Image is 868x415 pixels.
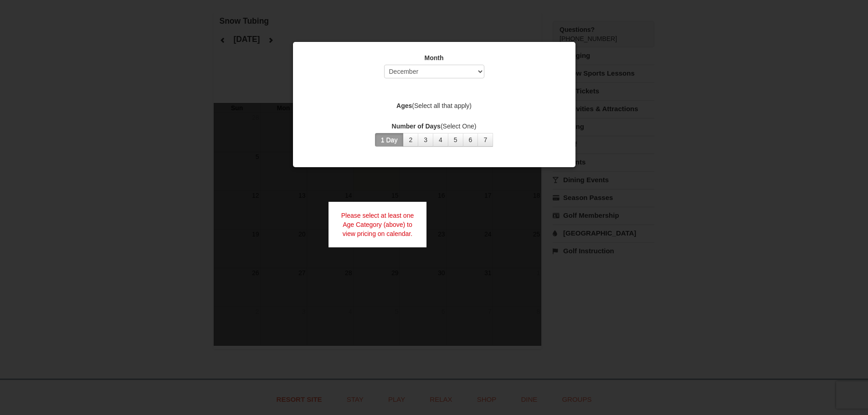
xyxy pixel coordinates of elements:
button: 4 [433,133,448,147]
strong: Month [425,54,444,61]
button: 3 [418,133,433,147]
div: Please select at least one Age Category (above) to view pricing on calendar. [329,202,427,247]
strong: Ages [396,102,412,109]
label: (Select One) [304,122,564,131]
button: 1 Day [375,133,404,147]
label: (Select all that apply) [304,101,564,110]
button: 5 [448,133,463,147]
button: 6 [463,133,478,147]
strong: Number of Days [392,123,441,130]
button: 7 [478,133,493,147]
button: 2 [403,133,418,147]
